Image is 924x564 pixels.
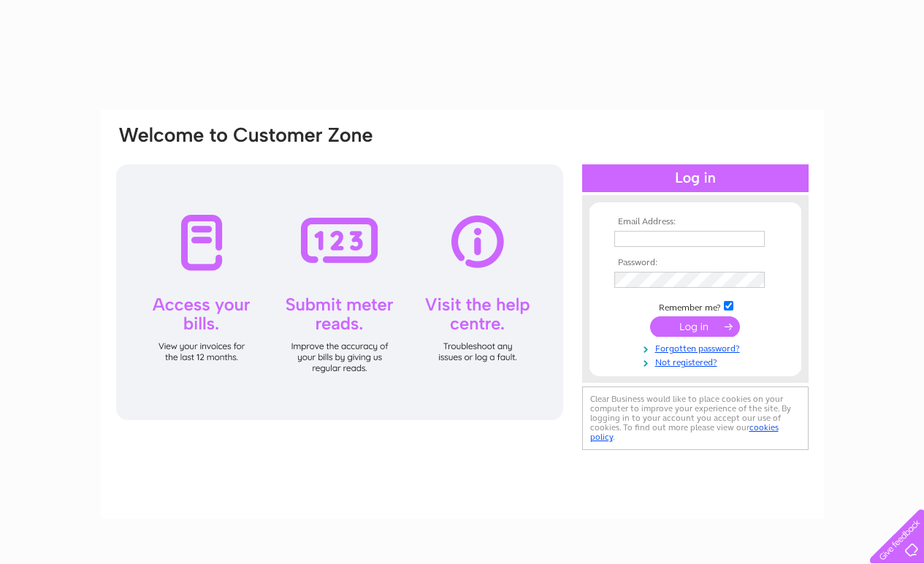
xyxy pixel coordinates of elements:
td: Remember me? [611,299,780,313]
a: cookies policy [590,422,779,442]
a: Forgotten password? [614,340,780,354]
div: Clear Business would like to place cookies on your computer to improve your experience of the sit... [582,386,809,450]
a: Not registered? [614,354,780,368]
th: Password: [611,258,780,268]
input: Submit [650,316,740,337]
th: Email Address: [611,217,780,227]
